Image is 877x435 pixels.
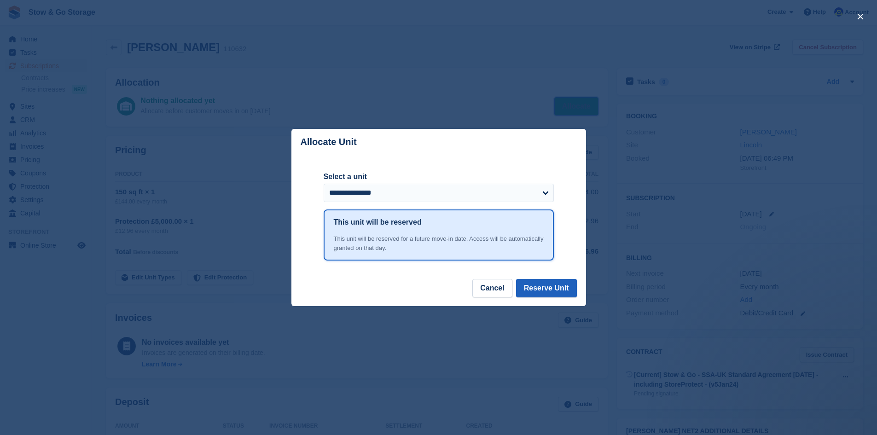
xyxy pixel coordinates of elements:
h1: This unit will be reserved [334,217,422,228]
label: Select a unit [324,171,554,182]
div: This unit will be reserved for a future move-in date. Access will be automatically granted on tha... [334,234,544,252]
button: Cancel [472,279,512,297]
p: Allocate Unit [301,137,357,147]
button: close [853,9,868,24]
button: Reserve Unit [516,279,577,297]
